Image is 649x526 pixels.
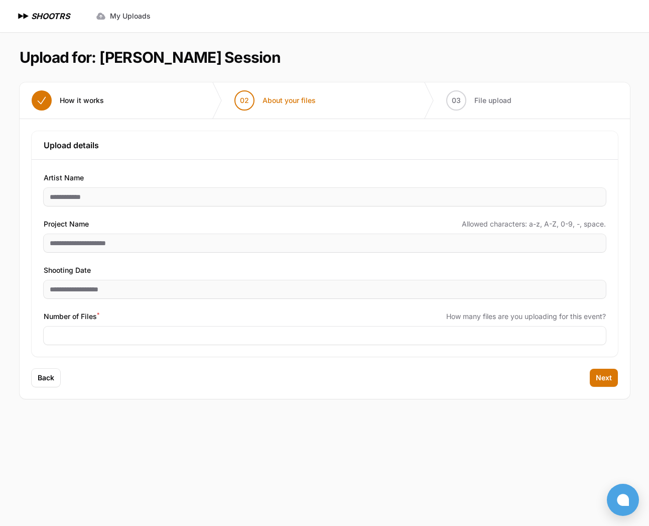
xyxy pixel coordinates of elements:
[90,7,157,25] a: My Uploads
[44,264,91,276] span: Shooting Date
[44,139,606,151] h3: Upload details
[590,369,618,387] button: Next
[16,10,31,22] img: SHOOTRS
[434,82,524,119] button: 03 File upload
[38,373,54,383] span: Back
[607,484,639,516] button: Open chat window
[222,82,328,119] button: 02 About your files
[20,82,116,119] button: How it works
[44,310,99,323] span: Number of Files
[110,11,151,21] span: My Uploads
[452,95,461,106] span: 03
[596,373,612,383] span: Next
[446,311,606,322] span: How many files are you uploading for this event?
[263,95,316,106] span: About your files
[16,10,70,22] a: SHOOTRS SHOOTRS
[474,95,511,106] span: File upload
[32,369,60,387] button: Back
[44,172,84,184] span: Artist Name
[20,48,281,66] h1: Upload for: [PERSON_NAME] Session
[60,95,104,106] span: How it works
[462,219,606,229] span: Allowed characters: a-z, A-Z, 0-9, -, space.
[240,95,249,106] span: 02
[44,218,89,230] span: Project Name
[31,10,70,22] h1: SHOOTRS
